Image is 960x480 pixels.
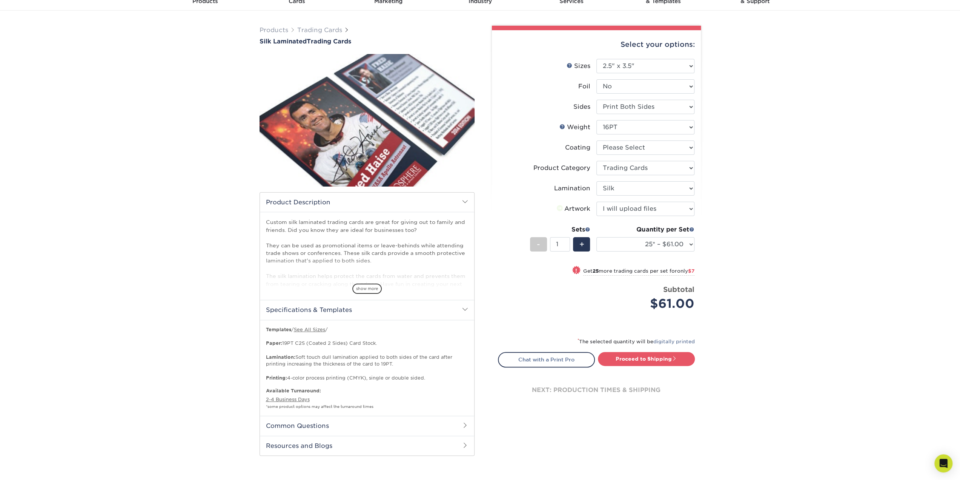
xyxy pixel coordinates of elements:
div: Product Category [533,164,590,173]
small: Get more trading cards per set for [583,268,694,276]
div: Coating [565,143,590,152]
div: Weight [559,123,590,132]
a: Chat with a Print Pro [498,352,595,367]
div: $61.00 [602,295,694,313]
strong: Subtotal [663,285,694,293]
strong: Lamination: [266,354,295,360]
h2: Resources and Blogs [260,436,474,455]
div: Lamination [554,184,590,193]
strong: 25 [593,268,599,274]
p: Custom silk laminated trading cards are great for giving out to family and friends. Did you know ... [266,218,468,295]
span: + [579,239,584,250]
div: Sizes [567,62,590,71]
div: next: production times & shipping [498,367,695,413]
small: *some product options may affect the turnaround times [266,404,373,409]
a: digitally printed [653,339,695,344]
span: - [537,239,540,250]
iframe: Google Customer Reviews [2,457,64,477]
span: only [677,268,694,274]
a: Trading Cards [297,26,342,34]
span: ! [575,267,577,275]
p: / / 19PT C2S (Coated 2 Sides) Card Stock. Soft touch dull lamination applied to both sides of the... [266,326,468,382]
b: Available Turnaround: [266,388,321,394]
div: Foil [578,82,590,91]
div: Artwork [555,204,590,213]
div: Quantity per Set [596,225,694,234]
strong: Paper: [266,340,282,346]
a: 2-4 Business Days [266,397,310,402]
b: Templates [266,327,291,332]
h1: Trading Cards [260,38,475,45]
a: Products [260,26,288,34]
img: Silk Laminated 01 [260,46,475,194]
a: Proceed to Shipping [598,352,695,366]
span: $7 [688,268,694,274]
h2: Specifications & Templates [260,300,474,319]
div: Select your options: [498,30,695,59]
h2: Product Description [260,193,474,212]
div: Open Intercom Messenger [934,454,952,472]
a: See All Sizes [294,327,325,332]
small: The selected quantity will be [578,339,695,344]
div: Sets [530,225,590,234]
h2: Common Questions [260,416,474,435]
a: Silk LaminatedTrading Cards [260,38,475,45]
div: Sides [573,102,590,111]
strong: Printing: [266,375,287,381]
span: show more [352,284,382,294]
span: Silk Laminated [260,38,307,45]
